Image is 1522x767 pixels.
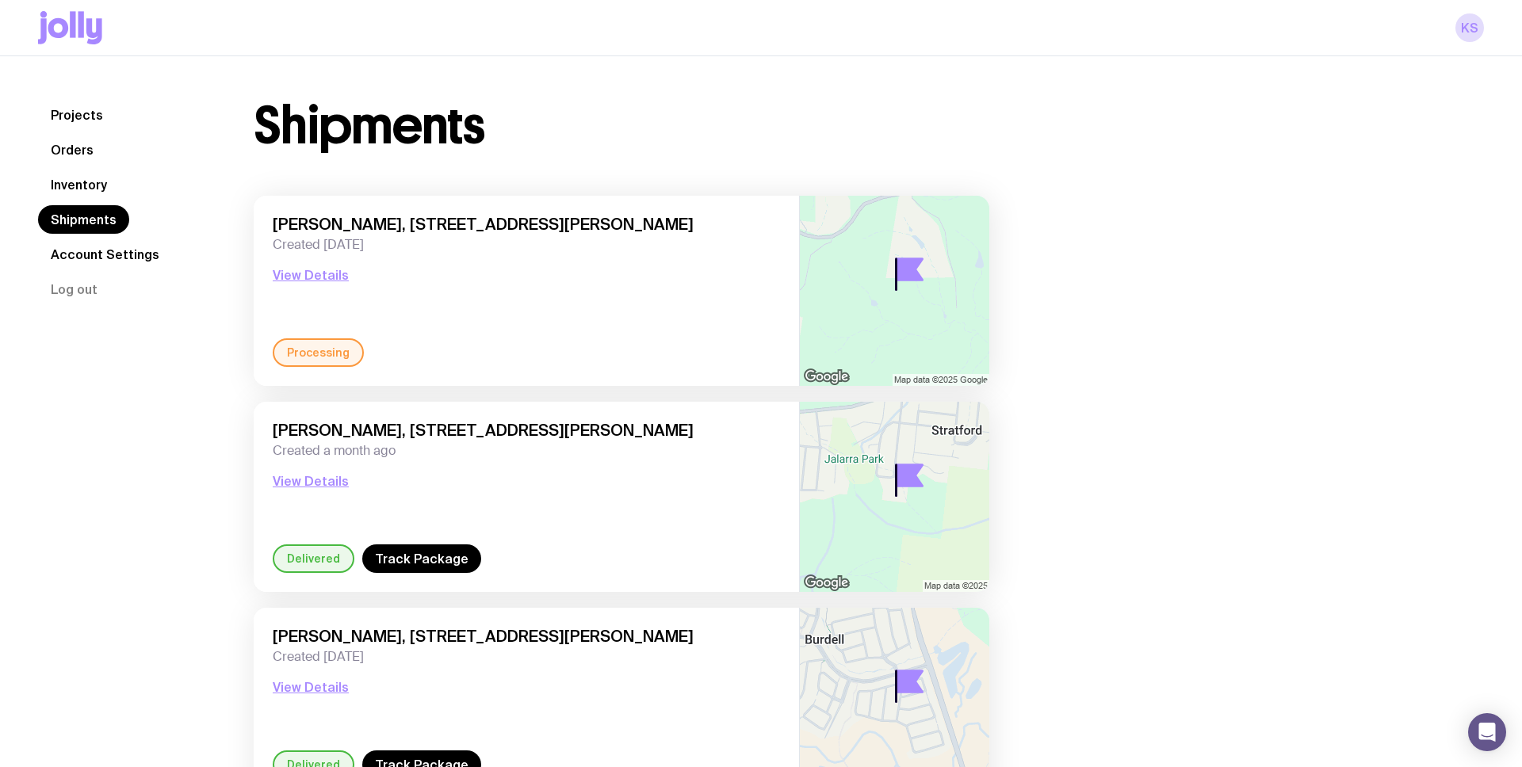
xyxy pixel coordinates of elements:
[273,544,354,573] div: Delivered
[273,338,364,367] div: Processing
[1468,713,1506,751] div: Open Intercom Messenger
[254,101,484,151] h1: Shipments
[800,402,989,592] img: staticmap
[38,275,110,303] button: Log out
[273,471,349,490] button: View Details
[273,237,780,253] span: Created [DATE]
[273,627,780,646] span: [PERSON_NAME], [STREET_ADDRESS][PERSON_NAME]
[273,649,780,665] span: Created [DATE]
[273,443,780,459] span: Created a month ago
[38,170,120,199] a: Inventory
[273,677,349,696] button: View Details
[273,215,780,234] span: [PERSON_NAME], [STREET_ADDRESS][PERSON_NAME]
[800,196,989,386] img: staticmap
[273,421,780,440] span: [PERSON_NAME], [STREET_ADDRESS][PERSON_NAME]
[38,205,129,234] a: Shipments
[38,135,106,164] a: Orders
[273,265,349,284] button: View Details
[362,544,481,573] a: Track Package
[1455,13,1484,42] a: kS
[38,240,172,269] a: Account Settings
[38,101,116,129] a: Projects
